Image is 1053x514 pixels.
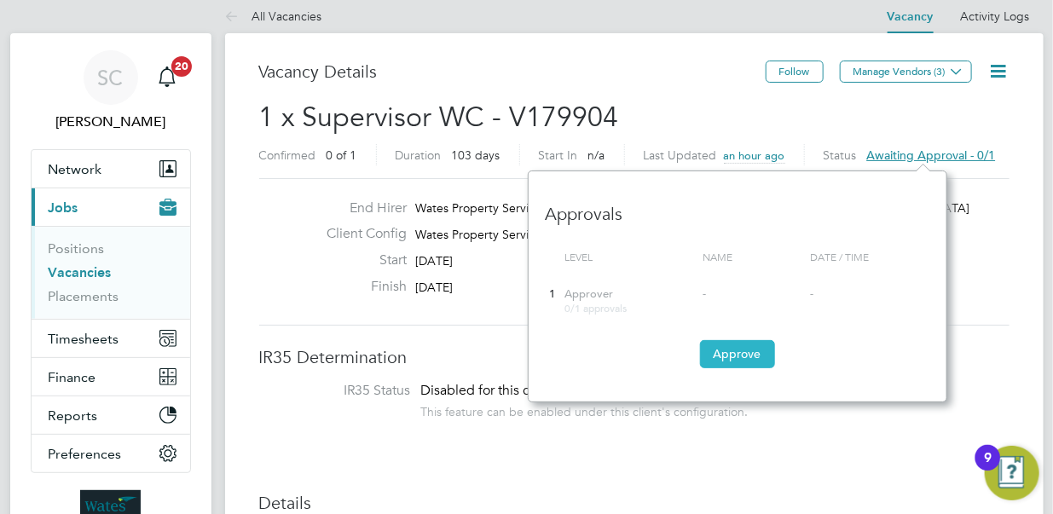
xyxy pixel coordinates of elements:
label: Start [313,251,407,269]
label: Confirmed [259,147,316,163]
span: Finance [49,369,96,385]
span: [DATE] [415,280,453,295]
a: SC[PERSON_NAME] [31,50,191,132]
span: n/a [588,147,605,163]
span: 1 x Supervisor WC - V179904 [259,101,619,134]
button: Timesheets [32,320,190,357]
button: Preferences [32,435,190,472]
div: Date / time [807,242,929,273]
button: Jobs [32,188,190,226]
div: - [811,287,925,302]
div: Jobs [32,226,190,319]
span: Jobs [49,199,78,216]
a: Positions [49,240,105,257]
label: IR35 Status [276,382,411,400]
a: All Vacancies [225,9,322,24]
a: Activity Logs [961,9,1030,24]
button: Reports [32,396,190,434]
button: Open Resource Center, 9 new notifications [985,446,1039,500]
a: 20 [150,50,184,105]
button: Manage Vendors (3) [840,61,972,83]
div: - [703,287,802,302]
div: This feature can be enabled under this client's configuration. [421,400,749,419]
span: Timesheets [49,331,119,347]
span: Disabled for this client. [421,382,560,399]
label: Status [824,147,857,163]
span: 0 of 1 [327,147,357,163]
span: [DATE] [415,253,453,269]
label: Last Updated [644,147,717,163]
button: Finance [32,358,190,396]
h3: IR35 Determination [259,346,1010,368]
span: 0/1 approvals [565,301,628,315]
label: Start In [539,147,578,163]
button: Follow [766,61,824,83]
span: Steve Coombs [31,112,191,132]
span: Network [49,161,102,177]
div: Level [561,242,699,273]
label: Duration [396,147,442,163]
a: Vacancy [888,9,934,24]
div: Name [699,242,807,273]
span: 20 [171,56,192,77]
label: Client Config [313,225,407,243]
span: an hour ago [724,148,785,163]
span: Preferences [49,446,122,462]
span: Reports [49,407,98,424]
h3: Approvals [546,186,929,225]
h3: Details [259,492,1010,514]
a: Vacancies [49,264,112,280]
label: End Hirer [313,199,407,217]
button: Approve [700,340,775,367]
span: 103 days [452,147,500,163]
span: Wates Property Services Limited [415,200,590,216]
a: Placements [49,288,119,304]
h3: Vacancy Details [259,61,766,83]
span: SC [98,66,124,89]
span: Approver [565,286,614,301]
div: 9 [984,458,992,480]
label: Finish [313,278,407,296]
span: Wates Property Services Ltd (South Resp… [415,227,648,242]
span: Awaiting approval - 0/1 [867,147,996,163]
div: 1 [546,279,561,310]
button: Network [32,150,190,188]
